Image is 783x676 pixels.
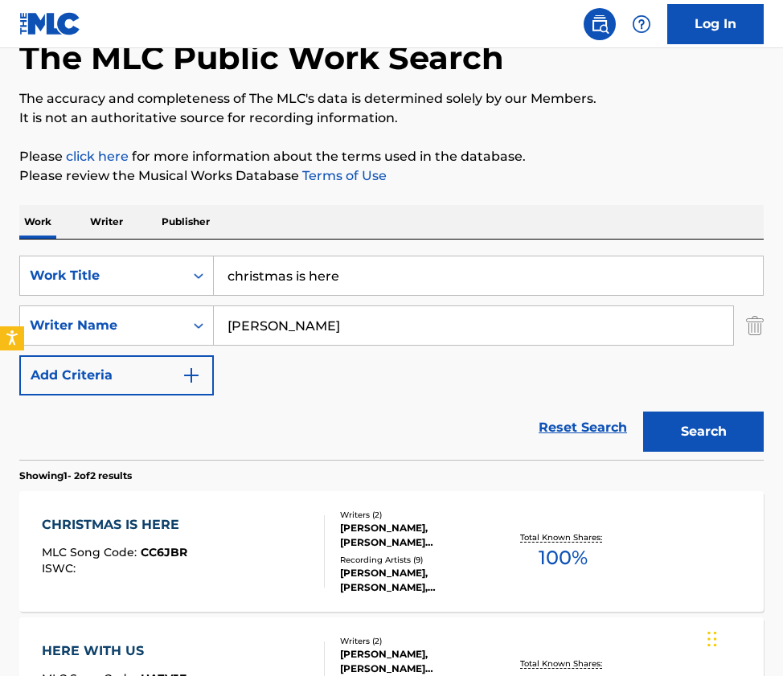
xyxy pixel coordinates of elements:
p: Work [19,205,56,239]
iframe: Chat Widget [703,599,783,676]
button: Add Criteria [19,355,214,395]
a: click here [66,149,129,164]
p: Please for more information about the terms used in the database. [19,147,764,166]
div: Writers ( 2 ) [340,509,502,521]
a: Log In [667,4,764,44]
button: Search [643,412,764,452]
p: Publisher [157,205,215,239]
div: Drag [707,615,717,663]
p: Total Known Shares: [520,658,606,670]
div: [PERSON_NAME], [PERSON_NAME] [PERSON_NAME] [340,647,502,676]
div: Recording Artists ( 9 ) [340,554,502,566]
img: help [632,14,651,34]
p: Total Known Shares: [520,531,606,543]
div: Work Title [30,266,174,285]
form: Search Form [19,256,764,460]
img: Delete Criterion [746,305,764,346]
div: Writer Name [30,316,174,335]
div: [PERSON_NAME], [PERSON_NAME] [PERSON_NAME] [340,521,502,550]
p: Please review the Musical Works Database [19,166,764,186]
div: HERE WITH US [42,641,187,661]
span: MLC Song Code : [42,545,141,559]
p: Writer [85,205,128,239]
p: The accuracy and completeness of The MLC's data is determined solely by our Members. [19,89,764,109]
a: Terms of Use [299,168,387,183]
a: Reset Search [531,410,635,445]
img: search [590,14,609,34]
span: ISWC : [42,561,80,576]
div: Writers ( 2 ) [340,635,502,647]
p: Showing 1 - 2 of 2 results [19,469,132,483]
img: MLC Logo [19,12,81,35]
span: CC6JBR [141,545,187,559]
span: 100 % [539,543,588,572]
p: It is not an authoritative source for recording information. [19,109,764,128]
a: Public Search [584,8,616,40]
img: 9d2ae6d4665cec9f34b9.svg [182,366,201,385]
div: CHRISTMAS IS HERE [42,515,187,535]
h1: The MLC Public Work Search [19,38,504,78]
div: Help [625,8,658,40]
a: CHRISTMAS IS HEREMLC Song Code:CC6JBRISWC:Writers (2)[PERSON_NAME], [PERSON_NAME] [PERSON_NAME]Re... [19,491,764,612]
div: [PERSON_NAME], [PERSON_NAME], [PERSON_NAME], [PERSON_NAME], [PERSON_NAME] [340,566,502,595]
